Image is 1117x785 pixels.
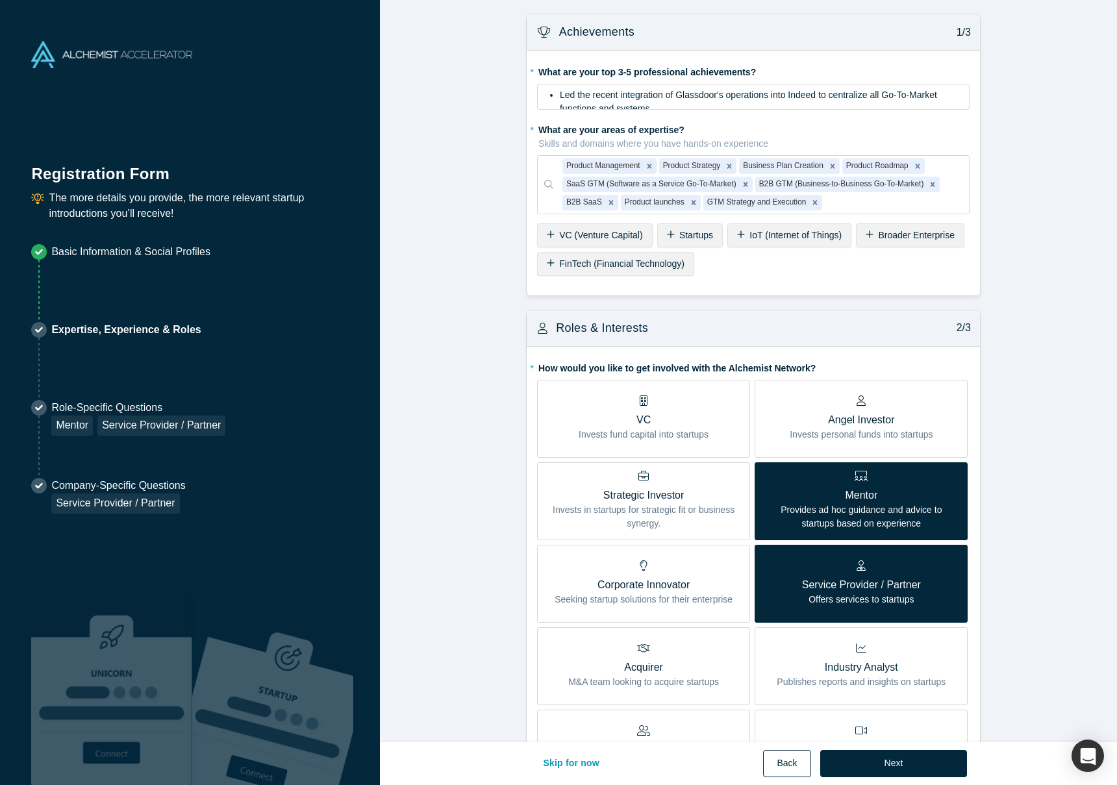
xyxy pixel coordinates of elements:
div: Service Provider / Partner [51,493,179,514]
div: IoT (Internet of Things) [727,223,851,247]
div: Remove Business Plan Creation [825,158,840,174]
p: Corporate Innovator [555,577,733,593]
button: Next [820,750,968,777]
div: Remove B2B SaaS [604,195,618,210]
div: B2B GTM (Business-to-Business Go-To-Market) [755,177,926,192]
p: 1/3 [949,25,971,40]
div: Remove Product Management [642,158,657,174]
div: GTM Strategy and Execution [703,195,809,210]
h1: Registration Form [31,149,348,186]
p: Role-Specific Questions [51,400,225,416]
div: Service Provider / Partner [97,416,225,436]
span: IoT (Internet of Things) [749,230,842,240]
p: Industry Analyst [777,660,946,675]
div: rdw-wrapper [537,84,970,110]
div: SaaS GTM (Software as a Service Go-To-Market) [562,177,738,192]
p: The more details you provide, the more relevant startup introductions you’ll receive! [49,190,348,221]
img: Robust Technologies [31,593,192,785]
p: Basic Information & Social Profiles [51,244,210,260]
span: Broader Enterprise [878,230,955,240]
p: Invests personal funds into startups [790,428,933,442]
p: Invests in startups for strategic fit or business synergy. [547,503,740,530]
div: Remove Product Roadmap [910,158,925,174]
button: Back [763,750,810,777]
img: Prism AI [192,593,353,785]
div: Remove GTM Strategy and Execution [808,195,822,210]
p: M&A team looking to acquire startups [568,675,719,689]
div: VC (Venture Capital) [537,223,653,247]
span: Led the recent integration of Glassdoor's operations into Indeed to centralize all Go-To-Market f... [560,90,940,114]
label: What are your top 3-5 professional achievements? [537,61,970,79]
p: Service Provider / Partner [802,577,921,593]
div: Product Roadmap [842,158,910,174]
div: Product Management [562,158,642,174]
p: Provides ad hoc guidance and advice to startups based on experience [764,503,958,530]
div: Remove B2B GTM (Business-to-Business Go-To-Market) [925,177,940,192]
p: Seeking startup solutions for their enterprise [555,593,733,606]
span: VC (Venture Capital) [559,230,642,240]
div: Remove Product launches [686,195,701,210]
p: Offers services to startups [802,593,921,606]
p: Expertise, Experience & Roles [51,322,201,338]
p: Strategic Investor [547,488,740,503]
div: Remove SaaS GTM (Software as a Service Go-To-Market) [738,177,753,192]
h3: Roles & Interests [556,319,648,337]
p: 2/3 [949,320,971,336]
p: Angel Investor [790,412,933,428]
div: Remove Product Strategy [722,158,736,174]
label: What are your areas of expertise? [537,119,970,151]
label: How would you like to get involved with the Alchemist Network? [537,357,970,375]
div: Broader Enterprise [856,223,964,247]
p: Publishes reports and insights on startups [777,675,946,689]
div: Business Plan Creation [739,158,825,174]
div: Mentor [51,416,93,436]
span: Startups [679,230,713,240]
div: B2B SaaS [562,195,604,210]
div: Product Strategy [659,158,723,174]
span: FinTech (Financial Technology) [559,258,684,269]
p: Skills and domains where you have hands-on experience [538,137,970,151]
button: Skip for now [529,750,613,777]
div: rdw-editor [546,88,961,114]
p: Company-Specific Questions [51,478,185,493]
img: Alchemist Accelerator Logo [31,41,192,68]
p: Invests fund capital into startups [579,428,709,442]
h3: Achievements [559,23,634,41]
p: Acquirer [568,660,719,675]
div: FinTech (Financial Technology) [537,252,694,276]
p: VC [579,412,709,428]
div: Product launches [621,195,686,210]
p: Mentor [764,488,958,503]
div: Startups [657,223,723,247]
